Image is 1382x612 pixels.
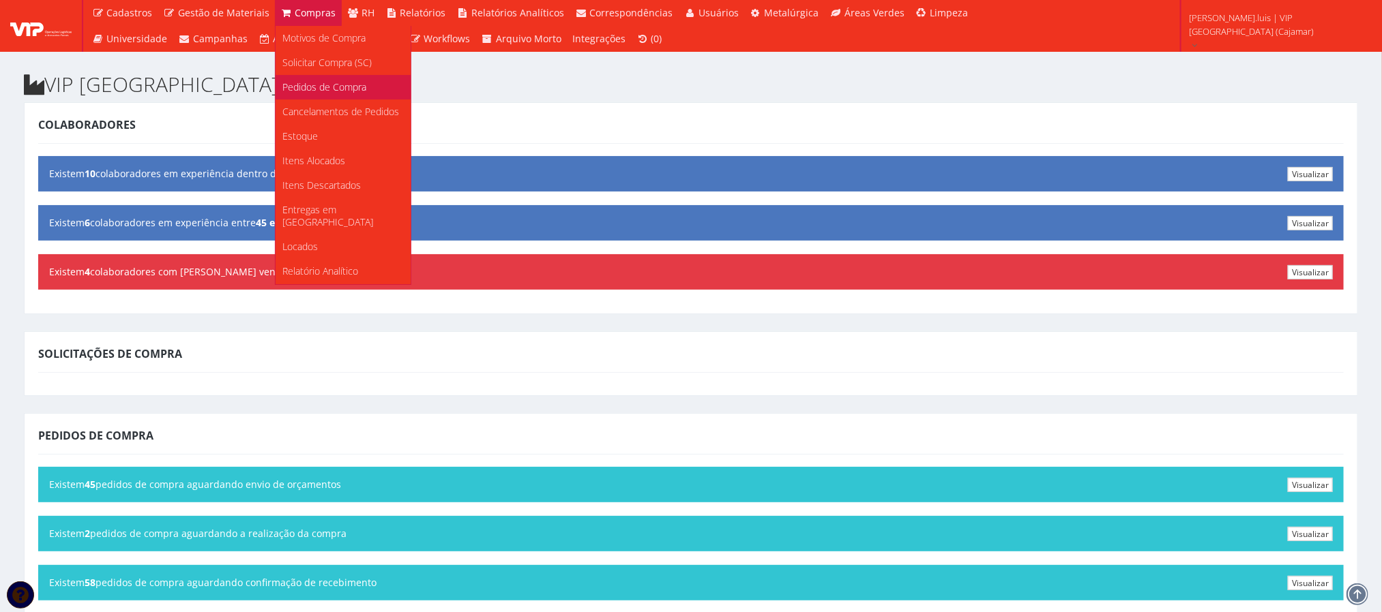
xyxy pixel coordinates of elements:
b: 45 [85,478,95,491]
b: 2 [85,527,90,540]
h2: VIP [GEOGRAPHIC_DATA] (Cajamar) [24,73,1358,95]
a: Visualizar [1288,576,1333,590]
span: Áreas Verdes [844,6,905,19]
span: Motivos de Compra [282,31,366,44]
span: Cadastros [107,6,153,19]
a: Universidade [87,26,173,52]
span: Colaboradores [38,117,136,132]
img: logo [10,16,72,36]
span: Pedidos de Compra [282,80,366,93]
a: Campanhas [173,26,254,52]
a: Assistência Técnica [253,26,368,52]
span: (0) [651,32,662,45]
span: Relatórios [400,6,446,19]
span: Universidade [107,32,168,45]
a: Cancelamentos de Pedidos [276,100,411,124]
a: Motivos de Compra [276,26,411,50]
b: 6 [85,216,90,229]
span: RH [362,6,374,19]
b: 45 e 90 dias [256,216,310,229]
span: Locados [282,240,318,253]
span: Workflows [424,32,471,45]
span: Assistência Técnica [274,32,362,45]
a: Pedidos de Compra [276,75,411,100]
div: Existem colaboradores com [PERSON_NAME] vencendo em 30 dias ou menos [38,254,1344,290]
span: Entregas em [GEOGRAPHIC_DATA] [282,203,373,228]
a: Integrações [567,26,631,52]
a: Visualizar [1288,265,1333,279]
b: 10 [85,167,95,180]
span: Itens Alocados [282,154,345,167]
span: Solicitar Compra (SC) [282,56,372,69]
a: Indicadores [276,284,411,308]
span: Usuários [699,6,739,19]
span: Limpeza [930,6,969,19]
span: Metalúrgica [765,6,819,19]
a: Entregas em [GEOGRAPHIC_DATA] [276,198,411,234]
span: Compras [295,6,336,19]
a: Visualizar [1288,527,1333,541]
div: Existem pedidos de compra aguardando envio de orçamentos [38,467,1344,502]
span: Pedidos de Compra [38,428,153,443]
span: Itens Descartados [282,179,361,192]
span: Gestão de Materiais [178,6,269,19]
a: Estoque [276,124,411,149]
a: Visualizar [1288,478,1333,492]
span: Estoque [282,129,318,142]
span: Relatórios Analíticos [471,6,564,19]
div: Existem pedidos de compra aguardando confirmação de recebimento [38,565,1344,600]
span: Integrações [572,32,626,45]
a: Itens Descartados [276,173,411,198]
span: [PERSON_NAME].luis | VIP [GEOGRAPHIC_DATA] (Cajamar) [1190,11,1364,38]
div: Existem pedidos de compra aguardando a realização da compra [38,516,1344,551]
div: Existem colaboradores em experiência entre [38,205,1344,241]
a: Solicitar Compra (SC) [276,50,411,75]
span: Correspondências [590,6,673,19]
span: Cancelamentos de Pedidos [282,105,399,118]
a: Locados [276,234,411,259]
span: Arquivo Morto [496,32,561,45]
a: Arquivo Morto [476,26,568,52]
a: (0) [631,26,668,52]
span: Campanhas [193,32,248,45]
a: Relatório Analítico [276,259,411,284]
a: Itens Alocados [276,149,411,173]
span: Solicitações de Compra [38,346,182,361]
b: 4 [85,265,90,278]
a: Visualizar [1288,216,1333,230]
div: Existem colaboradores em experiência dentro de [38,156,1344,192]
b: 58 [85,576,95,589]
a: Workflows [404,26,476,52]
span: Relatório Analítico [282,264,358,277]
a: Visualizar [1288,167,1333,181]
